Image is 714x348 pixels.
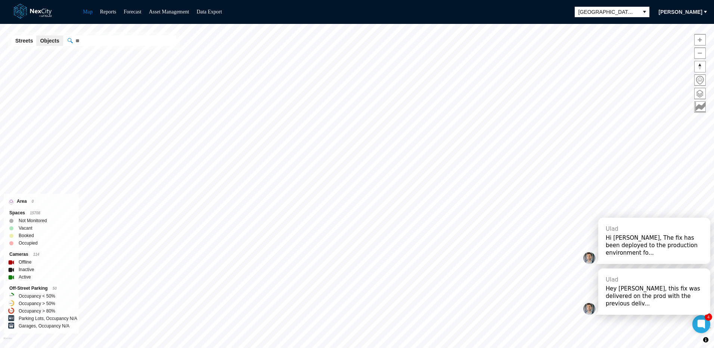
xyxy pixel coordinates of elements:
[19,239,38,247] label: Occupied
[606,234,703,257] div: Hi [PERSON_NAME], The fix has been deployed to the production environment fo...
[36,35,63,46] button: Objects
[654,6,707,18] button: [PERSON_NAME]
[19,300,55,307] label: Occupancy > 50%
[12,35,37,46] button: Streets
[578,8,636,16] span: [GEOGRAPHIC_DATA][PERSON_NAME]
[9,285,73,292] div: Off-Street Parking
[701,335,710,344] button: Toggle attribution
[19,273,31,281] label: Active
[124,9,141,15] a: Forecast
[19,258,31,266] label: Offline
[19,322,69,330] label: Garages, Occupancy N/A
[33,252,40,257] span: 114
[19,315,77,322] label: Parking Lots, Occupancy N/A
[19,217,47,224] label: Not Monitored
[9,251,73,258] div: Cameras
[9,198,73,205] div: Area
[695,48,705,59] span: Zoom out
[15,37,33,44] span: Streets
[3,337,12,346] a: Mapbox homepage
[32,199,34,203] span: 0
[40,37,59,44] span: Objects
[583,252,595,264] img: veEfyhYEeYjFMfSYv6gK5etHJOiX59BsolBhEr1sLJsJwMkL2CxuT8ccozkRpy6LBRVCX9nXU66.png
[704,336,708,344] span: Toggle attribution
[640,7,649,17] button: select
[606,276,703,283] div: Ulad
[606,225,703,233] div: Ulad
[694,61,706,72] button: Reset bearing to north
[19,232,34,239] label: Booked
[659,8,702,16] span: [PERSON_NAME]
[196,9,222,15] a: Data Export
[694,74,706,86] button: Home
[19,292,55,300] label: Occupancy < 50%
[19,224,32,232] label: Vacant
[694,34,706,46] button: Zoom in
[583,303,595,315] img: veEfyhYEeYjFMfSYv6gK5etHJOiX59BsolBhEr1sLJsJwMkL2CxuT8ccozkRpy6LBRVCX9nXU66.png
[149,9,189,15] a: Asset Management
[694,88,706,99] button: Layers management
[694,47,706,59] button: Zoom out
[606,285,703,307] div: Hey [PERSON_NAME], this fix was delivered on the prod with the previous deliv...
[30,211,40,215] span: 15708
[19,307,55,315] label: Occupancy > 80%
[9,209,73,217] div: Spaces
[53,286,57,290] span: 50
[100,9,117,15] a: Reports
[695,34,705,45] span: Zoom in
[19,266,34,273] label: Inactive
[83,9,93,15] a: Map
[694,101,706,113] button: Key metrics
